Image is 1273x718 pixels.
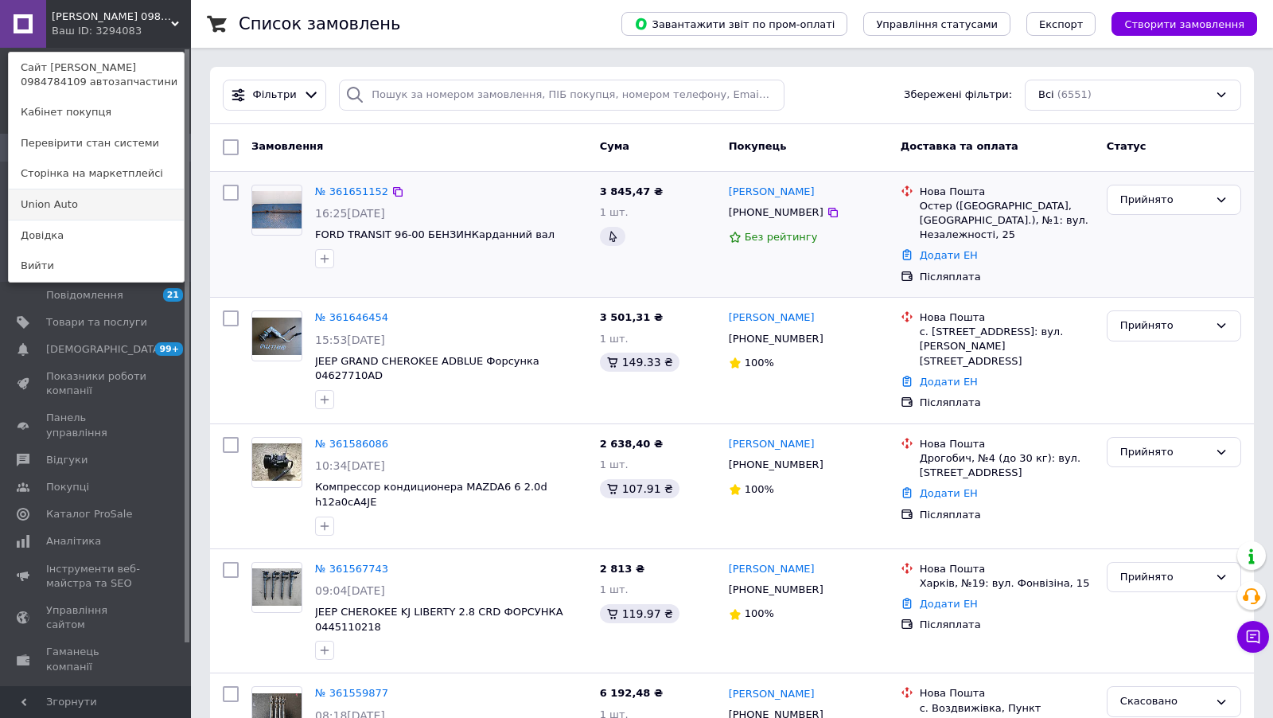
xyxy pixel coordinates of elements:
[600,353,679,372] div: 149.33 ₴
[163,288,183,302] span: 21
[315,563,388,575] a: № 361567743
[726,579,827,600] div: [PHONE_NUMBER]
[1038,88,1054,103] span: Всі
[9,128,184,158] a: Перевірити стан системи
[46,603,147,632] span: Управління сайтом
[600,311,663,323] span: 3 501,31 ₴
[315,185,388,197] a: № 361651152
[726,455,827,475] div: [PHONE_NUMBER]
[600,563,644,575] span: 2 813 ₴
[252,568,302,606] img: Фото товару
[315,481,547,508] span: Компрессор кондиционера MAZDA6 6 2.0d h12a0cA4JE
[252,443,302,481] img: Фото товару
[863,12,1010,36] button: Управління статусами
[745,607,774,619] span: 100%
[920,376,978,388] a: Додати ЕН
[9,251,184,281] a: Вийти
[315,438,388,450] a: № 361586086
[315,584,385,597] span: 09:04[DATE]
[253,88,297,103] span: Фільтри
[315,355,539,382] a: JEEP GRAND CHEROKEE ADBLUE Форсунка 04627710AD
[920,618,1094,632] div: Післяплата
[252,318,302,355] img: Фото товару
[9,189,184,220] a: Union Аuto
[46,288,123,302] span: Повідомлення
[920,325,1094,369] div: с. [STREET_ADDRESS]: вул. [PERSON_NAME][STREET_ADDRESS]
[52,10,171,24] span: Дізель ЮА 0984784109 автозапчастини
[1120,569,1209,586] div: Прийнято
[1124,18,1244,30] span: Створити замовлення
[901,140,1018,152] span: Доставка та оплата
[920,199,1094,243] div: Остер ([GEOGRAPHIC_DATA], [GEOGRAPHIC_DATA].), №1: вул. Незалежності, 25
[600,333,629,345] span: 1 шт.
[315,687,388,699] a: № 361559877
[46,507,132,521] span: Каталог ProSale
[600,459,629,470] span: 1 шт.
[920,598,978,610] a: Додати ЕН
[46,453,88,467] span: Відгуки
[1237,621,1269,653] button: Чат з покупцем
[315,207,385,220] span: 16:25[DATE]
[920,576,1094,591] div: Харків, №19: вул. Фонвізіна, 15
[315,228,555,240] a: FORD TRANSIT 96-00 БЕНЗИНКарданний вал
[920,185,1094,199] div: Нова Пошта
[729,140,787,152] span: Покупець
[634,17,835,31] span: Завантажити звіт по пром-оплаті
[46,645,147,673] span: Гаманець компанії
[920,396,1094,410] div: Післяплата
[729,310,815,326] a: [PERSON_NAME]
[1120,192,1209,209] div: Прийнято
[600,687,663,699] span: 6 192,48 ₴
[920,487,978,499] a: Додати ЕН
[1120,318,1209,334] div: Прийнято
[920,508,1094,522] div: Післяплата
[46,534,101,548] span: Аналітика
[155,342,183,356] span: 99+
[46,315,147,330] span: Товари та послуги
[745,357,774,369] span: 100%
[920,562,1094,576] div: Нова Пошта
[920,270,1094,284] div: Післяплата
[252,191,302,228] img: Фото товару
[621,12,847,36] button: Завантажити звіт по пром-оплаті
[1026,12,1096,36] button: Експорт
[9,220,184,251] a: Довідка
[52,24,119,38] div: Ваш ID: 3294083
[339,80,784,111] input: Пошук за номером замовлення, ПІБ покупця, номером телефону, Email, номером накладної
[729,185,815,200] a: [PERSON_NAME]
[729,562,815,577] a: [PERSON_NAME]
[1107,140,1146,152] span: Статус
[920,310,1094,325] div: Нова Пошта
[726,202,827,223] div: [PHONE_NUMBER]
[9,158,184,189] a: Сторінка на маркетплейсі
[920,437,1094,451] div: Нова Пошта
[600,583,629,595] span: 1 шт.
[251,185,302,236] a: Фото товару
[920,686,1094,700] div: Нова Пошта
[251,140,323,152] span: Замовлення
[46,369,147,398] span: Показники роботи компанії
[1111,12,1257,36] button: Створити замовлення
[729,437,815,452] a: [PERSON_NAME]
[46,342,164,357] span: [DEMOGRAPHIC_DATA]
[1096,18,1257,29] a: Створити замовлення
[745,483,774,495] span: 100%
[251,310,302,361] a: Фото товару
[251,437,302,488] a: Фото товару
[600,604,679,623] div: 119.97 ₴
[600,479,679,498] div: 107.91 ₴
[315,459,385,472] span: 10:34[DATE]
[726,329,827,349] div: [PHONE_NUMBER]
[600,185,663,197] span: 3 845,47 ₴
[9,53,184,97] a: Сайт [PERSON_NAME] 0984784109 автозапчастини
[315,311,388,323] a: № 361646454
[239,14,400,33] h1: Список замовлень
[315,606,563,633] a: JEEP CHEROKEE KJ LIBERTY 2.8 CRD ФОРСУНКА 0445110218
[600,206,629,218] span: 1 шт.
[729,687,815,702] a: [PERSON_NAME]
[745,231,818,243] span: Без рейтингу
[1120,693,1209,710] div: Скасовано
